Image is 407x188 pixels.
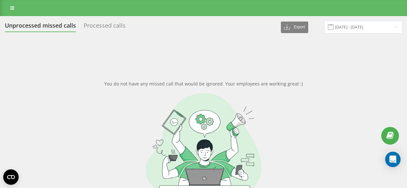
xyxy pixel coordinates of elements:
div: Open Intercom Messenger [385,152,401,167]
div: Processed calls [84,22,125,32]
button: Export [281,22,308,33]
div: Unprocessed missed calls [5,22,76,32]
button: Open CMP widget [3,169,19,185]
